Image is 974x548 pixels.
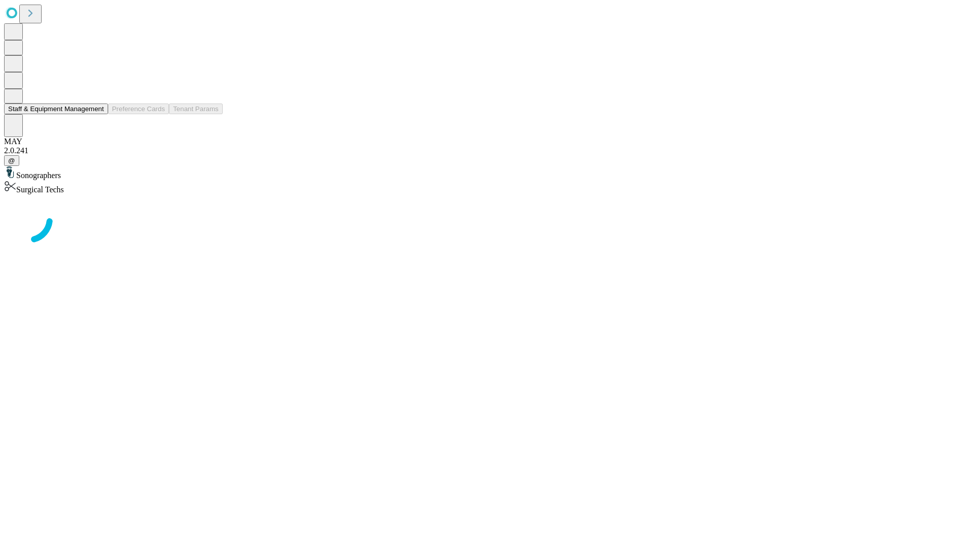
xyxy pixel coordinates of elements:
[4,166,970,180] div: Sonographers
[4,155,19,166] button: @
[169,104,223,114] button: Tenant Params
[8,157,15,164] span: @
[108,104,169,114] button: Preference Cards
[4,180,970,194] div: Surgical Techs
[4,137,970,146] div: MAY
[4,104,108,114] button: Staff & Equipment Management
[4,146,970,155] div: 2.0.241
